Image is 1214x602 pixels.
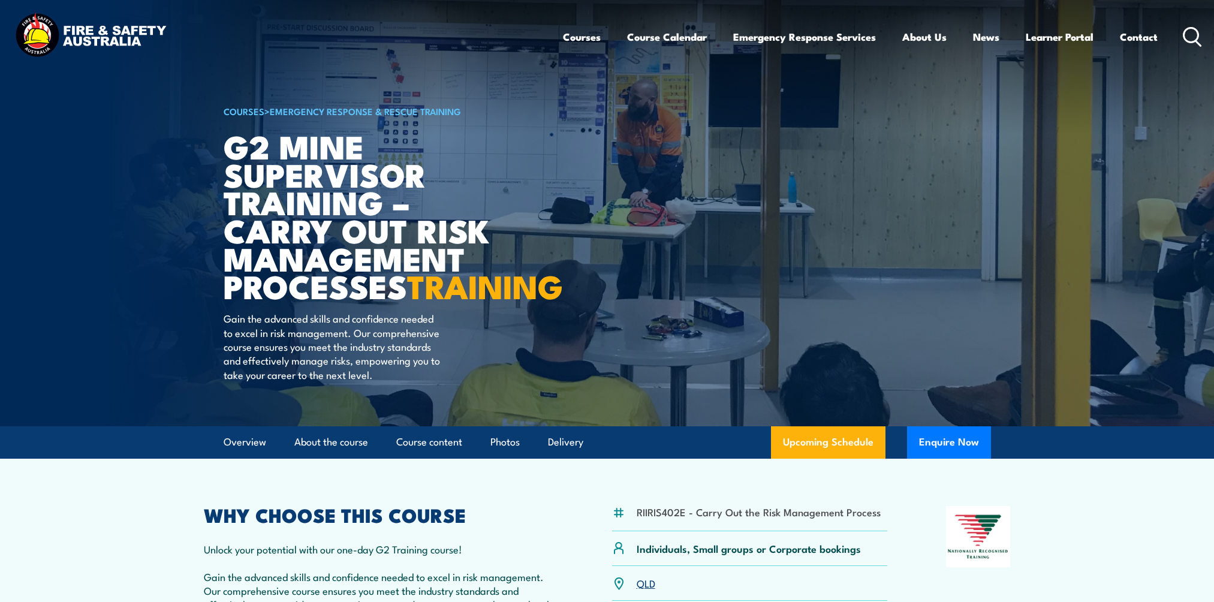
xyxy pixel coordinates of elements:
a: Photos [490,426,520,458]
p: Gain the advanced skills and confidence needed to excel in risk management. Our comprehensive cou... [224,311,442,381]
h2: WHY CHOOSE THIS COURSE [204,506,554,523]
a: Course content [396,426,462,458]
h1: G2 Mine Supervisor Training – Carry Out Risk Management Processes [224,132,520,300]
a: COURSES [224,104,264,118]
a: Upcoming Schedule [771,426,885,459]
a: Delivery [548,426,583,458]
a: Learner Portal [1026,21,1093,53]
a: Courses [563,21,601,53]
li: RIIRIS402E - Carry Out the Risk Management Process [637,505,881,519]
h6: > [224,104,520,118]
a: About the course [294,426,368,458]
a: Contact [1120,21,1158,53]
a: Overview [224,426,266,458]
a: About Us [902,21,947,53]
img: Nationally Recognised Training logo. [946,506,1011,567]
a: Course Calendar [627,21,707,53]
p: Individuals, Small groups or Corporate bookings [637,541,861,555]
button: Enquire Now [907,426,991,459]
p: Unlock your potential with our one-day G2 Training course! [204,542,554,556]
a: Emergency Response & Rescue Training [270,104,461,118]
strong: TRAINING [407,260,563,310]
a: QLD [637,576,655,590]
a: Emergency Response Services [733,21,876,53]
a: News [973,21,999,53]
